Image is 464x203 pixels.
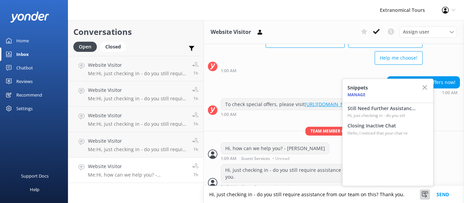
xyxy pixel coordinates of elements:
[88,121,187,127] p: Me: Hi, just checking in - do you still require assistance from our team on this? Thank you.
[21,169,49,183] div: Support Docs
[16,47,29,61] div: Inbox
[73,25,198,38] h2: Conversations
[221,164,422,182] div: Hi, just checking in - do you still require assistance from our team on this? Thank you.
[421,79,433,97] button: Close
[68,107,203,132] a: Website VisitorMe:Hi, just checking in - do you still require assistance from our team on this? T...
[347,84,368,92] h4: Snippets
[305,127,363,135] span: Team member online
[193,96,198,101] span: Oct 01 2025 04:16pm (UTC -07:00) America/Tijuana
[68,132,203,158] a: Website VisitorMe:Hi, just checking in - do you still require assistance from our team on this? T...
[16,34,29,47] div: Home
[221,112,362,117] div: Oct 01 2025 10:00am (UTC -07:00) America/Tijuana
[211,28,251,37] h3: Website Visitor
[88,70,187,77] p: Me: Hi, just checking in - do you still require assistance from our team on this? Thank you.
[30,183,39,196] div: Help
[347,122,415,129] h4: Closing Inactive Chat
[221,185,236,189] strong: 7:17 AM
[100,43,129,50] a: Closed
[221,99,361,110] div: To check special offers, please visit
[16,88,42,102] div: Recommend
[73,42,97,52] div: Open
[375,51,423,65] button: Help me choose!
[88,86,187,94] h4: Website Visitor
[347,92,365,98] a: Manage
[241,185,270,189] span: Guest Services
[221,143,329,154] div: Hi, how can we help you? - [PERSON_NAME]
[68,56,203,81] a: Website VisitorMe:Hi, just checking in - do you still require assistance from our team on this? T...
[399,26,457,37] div: Assign User
[221,69,236,73] strong: 1:00 AM
[10,12,49,23] img: yonder-white-logo.png
[305,101,357,107] a: [URL][DOMAIN_NAME].
[73,43,100,50] a: Open
[442,91,458,95] strong: 1:00 AM
[88,61,187,69] h4: Website Visitor
[241,157,270,161] span: Guest Services
[16,75,33,88] div: Reviews
[88,112,187,119] h4: Website Visitor
[221,156,329,161] div: Oct 01 2025 10:09am (UTC -07:00) America/Tijuana
[88,146,187,153] p: Me: Hi, just checking in - do you still require assistance from our team on this? Thank you.
[387,77,460,88] div: Grab our special offers now!
[347,105,415,112] h4: Still Need Further Assistance?
[430,186,456,203] button: Send
[68,158,203,183] a: Website VisitorMe:Hi, how can we help you? - [PERSON_NAME]7h
[16,102,33,115] div: Settings
[193,172,198,178] span: Oct 01 2025 10:09am (UTC -07:00) America/Tijuana
[193,146,198,152] span: Oct 01 2025 04:16pm (UTC -07:00) America/Tijuana
[68,81,203,107] a: Website VisitorMe:Hi, just checking in - do you still require assistance from our team on this? T...
[193,70,198,76] span: Oct 01 2025 04:17pm (UTC -07:00) America/Tijuana
[88,172,187,178] p: Me: Hi, how can we help you? - [PERSON_NAME]
[193,121,198,127] span: Oct 01 2025 04:16pm (UTC -07:00) America/Tijuana
[347,112,415,119] p: Hi, just checking in - do you stil
[88,163,187,170] h4: Website Visitor
[403,28,429,36] span: Assign user
[272,185,289,189] span: • Unread
[272,157,289,161] span: • Unread
[88,96,187,102] p: Me: Hi, just checking in - do you still require assistance from our team on this? Thank you.
[100,42,126,52] div: Closed
[347,130,415,136] p: Hello, I noticed that your chat re
[221,113,236,117] strong: 1:00 AM
[221,68,423,73] div: Oct 01 2025 10:00am (UTC -07:00) America/Tijuana
[221,157,236,161] strong: 1:09 AM
[221,184,423,189] div: Oct 01 2025 04:17pm (UTC -07:00) America/Tijuana
[88,137,187,145] h4: Website Visitor
[204,186,464,203] textarea: Hi, just checking in - do you still require assistance from our team on this? Thank you.
[16,61,33,75] div: Chatbot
